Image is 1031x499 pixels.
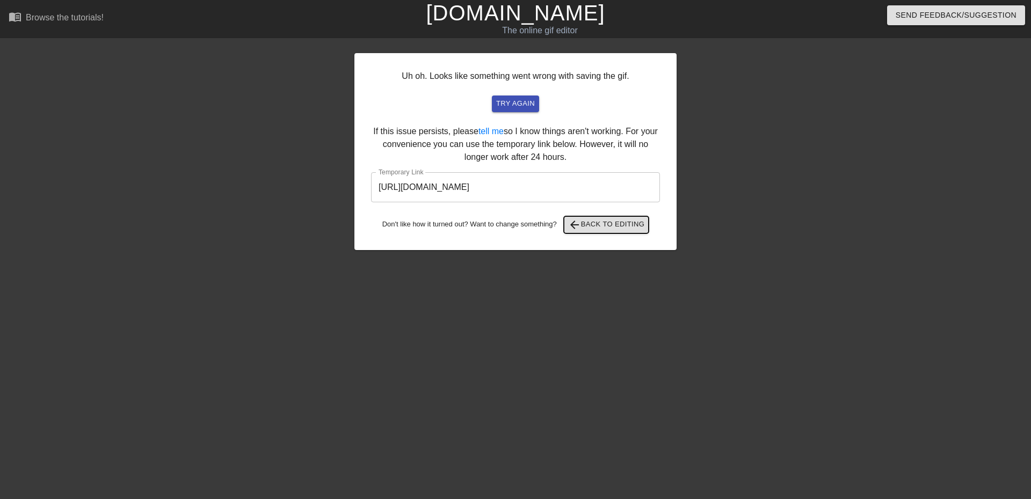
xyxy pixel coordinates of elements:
[354,53,677,250] div: Uh oh. Looks like something went wrong with saving the gif. If this issue persists, please so I k...
[896,9,1017,22] span: Send Feedback/Suggestion
[564,216,649,233] button: Back to Editing
[492,96,539,112] button: try again
[9,10,21,23] span: menu_book
[568,218,581,231] span: arrow_back
[426,1,605,25] a: [DOMAIN_NAME]
[9,10,104,27] a: Browse the tutorials!
[371,216,660,233] div: Don't like how it turned out? Want to change something?
[349,24,731,37] div: The online gif editor
[496,98,535,110] span: try again
[478,127,504,136] a: tell me
[887,5,1025,25] button: Send Feedback/Suggestion
[26,13,104,22] div: Browse the tutorials!
[568,218,645,231] span: Back to Editing
[371,172,660,202] input: bare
